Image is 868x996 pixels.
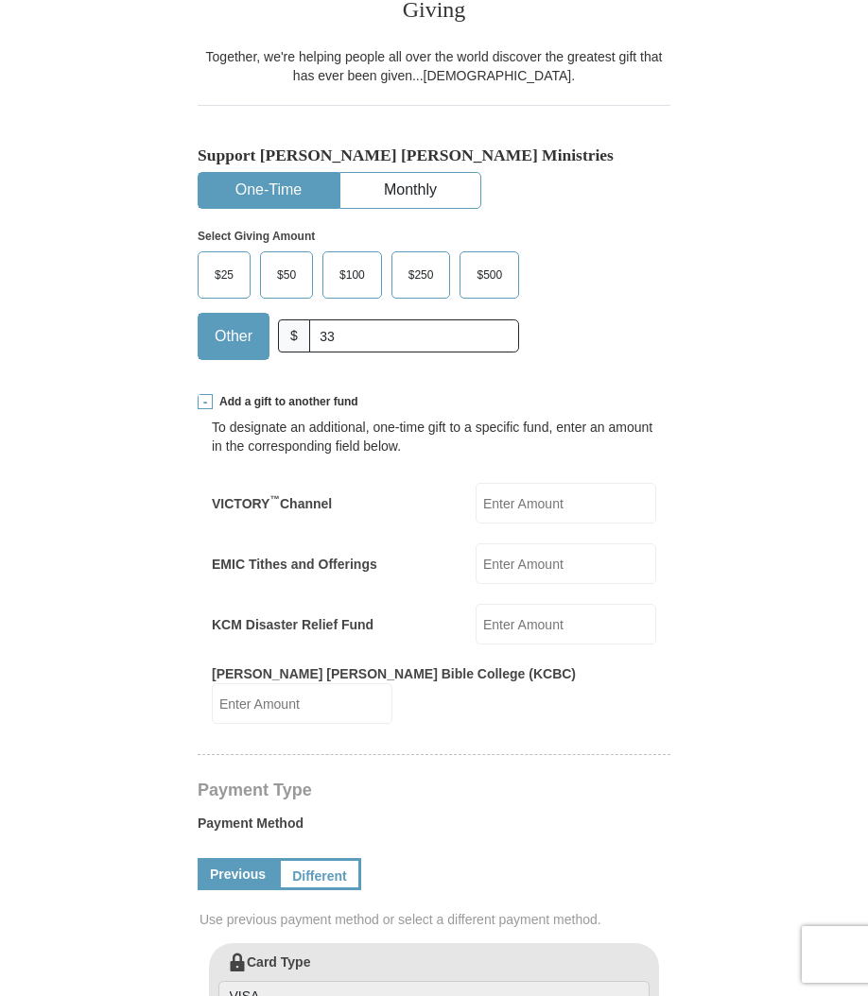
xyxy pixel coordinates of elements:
input: Enter Amount [476,483,656,524]
button: Monthly [340,173,480,208]
label: [PERSON_NAME] [PERSON_NAME] Bible College (KCBC) [212,664,576,683]
span: $250 [399,261,443,289]
div: To designate an additional, one-time gift to a specific fund, enter an amount in the correspondin... [212,418,656,455]
span: $50 [268,261,305,289]
input: Enter Amount [476,604,656,644]
h4: Payment Type [198,782,670,798]
span: Add a gift to another fund [213,394,358,410]
div: Together, we're helping people all over the world discover the greatest gift that has ever been g... [198,47,670,85]
span: $ [278,319,310,352]
span: $100 [330,261,374,289]
label: KCM Disaster Relief Fund [212,615,373,634]
input: Enter Amount [212,683,392,724]
input: Enter Amount [476,543,656,584]
label: EMIC Tithes and Offerings [212,555,377,574]
label: Payment Method [198,814,670,842]
h5: Support [PERSON_NAME] [PERSON_NAME] Ministries [198,146,670,165]
a: Different [278,858,361,890]
span: $25 [205,261,243,289]
sup: ™ [269,493,280,505]
span: Use previous payment method or select a different payment method. [200,910,672,929]
input: Other Amount [309,319,519,352]
a: Previous [198,858,278,890]
span: $500 [467,261,512,289]
label: VICTORY Channel [212,494,332,513]
strong: Select Giving Amount [198,230,315,243]
button: One-Time [199,173,339,208]
span: Other [205,322,262,351]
